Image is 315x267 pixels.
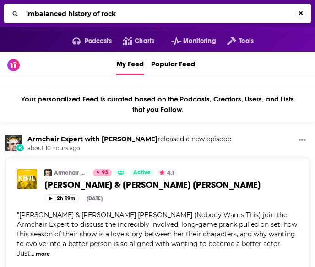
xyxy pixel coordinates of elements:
span: [PERSON_NAME] & [PERSON_NAME] [PERSON_NAME] (Nobody Wants This) join the Armchair Expert to discu... [17,211,297,257]
h3: released a new episode [27,135,231,144]
a: Armchair Expert with Dax Shepard [27,135,157,143]
input: Search... [22,6,295,21]
span: " [17,211,297,257]
button: open menu [160,34,216,48]
button: 4.1 [157,169,177,176]
button: open menu [61,34,112,48]
span: 93 [102,168,108,177]
div: [DATE] [87,195,103,202]
a: [PERSON_NAME] & [PERSON_NAME] [PERSON_NAME] [44,179,298,191]
button: more [36,250,50,258]
a: 93 [93,169,112,176]
span: Tools [239,35,254,48]
span: about 10 hours ago [27,144,231,152]
button: Show More Button [295,135,310,146]
span: Charts [135,35,154,48]
img: Kristen Bell & Justine Lupe [17,169,37,189]
div: New Episode [16,144,24,152]
button: open menu [216,34,254,48]
a: My Feed [116,52,144,75]
img: Armchair Expert with Dax Shepard [5,135,22,151]
div: Search... [4,4,311,23]
span: ... [30,249,34,257]
span: My Feed [116,53,144,74]
a: Charts [112,34,154,48]
button: 2h 19m [44,194,79,203]
span: Monitoring [183,35,216,48]
span: [PERSON_NAME] & [PERSON_NAME] [PERSON_NAME] [44,179,261,191]
span: Popular Feed [151,53,195,74]
span: Active [133,168,151,177]
a: Active [130,169,154,176]
img: Armchair Expert with Dax Shepard [44,169,52,176]
span: Podcasts [85,35,112,48]
a: Popular Feed [151,52,195,75]
a: Armchair Expert with [PERSON_NAME] [54,169,87,176]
